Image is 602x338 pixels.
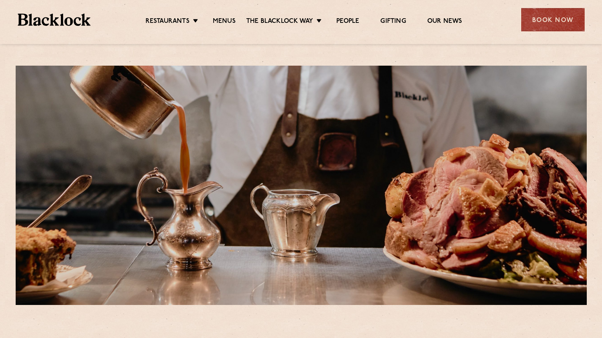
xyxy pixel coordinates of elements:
a: Menus [213,17,236,27]
a: People [336,17,359,27]
a: Our News [427,17,462,27]
a: Gifting [380,17,406,27]
a: Restaurants [146,17,190,27]
img: BL_Textured_Logo-footer-cropped.svg [18,14,91,26]
a: The Blacklock Way [246,17,313,27]
div: Book Now [521,8,585,31]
